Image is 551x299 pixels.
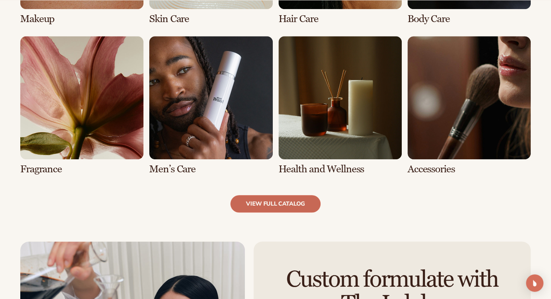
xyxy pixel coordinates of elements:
[279,13,402,25] h3: Hair Care
[230,195,321,212] a: view full catalog
[408,36,531,175] div: 8 / 8
[149,36,272,175] div: 6 / 8
[149,13,272,25] h3: Skin Care
[20,36,143,175] div: 5 / 8
[20,13,143,25] h3: Makeup
[526,274,543,292] div: Open Intercom Messenger
[408,13,531,25] h3: Body Care
[279,36,402,175] div: 7 / 8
